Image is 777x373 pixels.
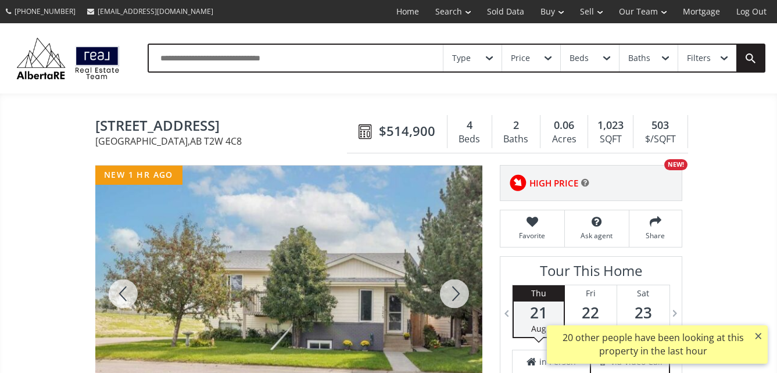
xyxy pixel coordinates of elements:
[749,325,768,346] button: ×
[664,159,688,170] div: NEW!
[514,304,564,321] span: 21
[98,6,213,16] span: [EMAIL_ADDRESS][DOMAIN_NAME]
[531,323,546,334] span: Aug
[95,166,182,185] div: new 1 hr ago
[583,323,598,334] span: Aug
[570,54,589,62] div: Beds
[95,137,353,146] span: [GEOGRAPHIC_DATA] , AB T2W 4C8
[546,131,582,148] div: Acres
[512,263,670,285] h3: Tour This Home
[379,122,435,140] span: $514,900
[498,118,534,133] div: 2
[687,54,711,62] div: Filters
[498,131,534,148] div: Baths
[452,54,471,62] div: Type
[506,171,529,195] img: rating icon
[571,231,623,241] span: Ask agent
[628,54,650,62] div: Baths
[553,331,753,358] div: 20 other people have been looking at this property in the last hour
[617,285,669,302] div: Sat
[529,177,578,189] span: HIGH PRICE
[565,285,617,302] div: Fri
[597,118,624,133] span: 1,023
[639,118,681,133] div: 503
[636,323,651,334] span: Aug
[639,131,681,148] div: $/SQFT
[506,231,558,241] span: Favorite
[635,231,676,241] span: Share
[546,118,582,133] div: 0.06
[95,118,353,136] span: 125 Woodglen Way SW
[15,6,76,16] span: [PHONE_NUMBER]
[453,118,486,133] div: 4
[81,1,219,22] a: [EMAIL_ADDRESS][DOMAIN_NAME]
[565,304,617,321] span: 22
[539,356,576,368] span: in Person
[594,131,627,148] div: SQFT
[511,54,530,62] div: Price
[617,304,669,321] span: 23
[453,131,486,148] div: Beds
[514,285,564,302] div: Thu
[12,35,124,82] img: Logo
